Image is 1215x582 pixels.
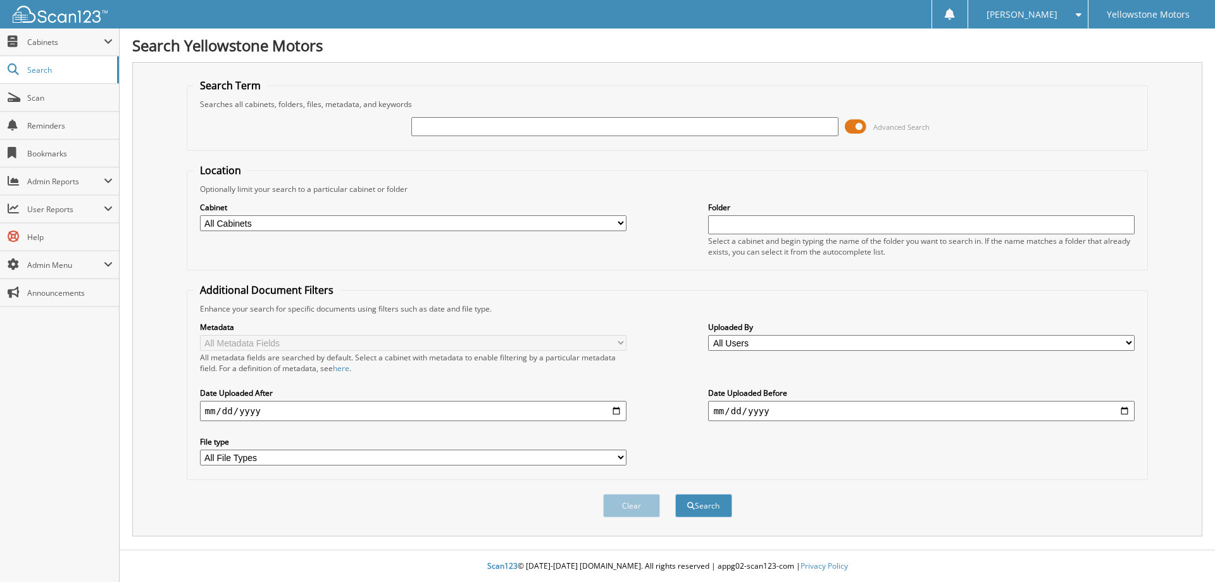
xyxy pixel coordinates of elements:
input: start [200,401,626,421]
a: here [333,363,349,374]
span: Search [27,65,111,75]
button: Clear [603,494,660,517]
button: Search [675,494,732,517]
span: [PERSON_NAME] [987,11,1057,18]
label: Date Uploaded Before [708,388,1135,398]
div: All metadata fields are searched by default. Select a cabinet with metadata to enable filtering b... [200,352,626,374]
span: Admin Menu [27,260,104,270]
span: Reminders [27,120,113,131]
span: Scan123 [487,560,518,571]
span: Yellowstone Motors [1107,11,1190,18]
label: Metadata [200,322,626,332]
h1: Search Yellowstone Motors [132,35,1202,56]
label: Date Uploaded After [200,388,626,398]
span: Admin Reports [27,176,104,187]
label: File type [200,436,626,447]
label: Cabinet [200,202,626,213]
legend: Location [194,163,247,177]
img: scan123-logo-white.svg [13,6,108,23]
div: Searches all cabinets, folders, files, metadata, and keywords [194,99,1142,110]
span: Advanced Search [873,122,930,132]
div: © [DATE]-[DATE] [DOMAIN_NAME]. All rights reserved | appg02-scan123-com | [120,551,1215,582]
label: Folder [708,202,1135,213]
div: Optionally limit your search to a particular cabinet or folder [194,184,1142,194]
span: Cabinets [27,37,104,47]
span: Help [27,232,113,243]
input: end [708,401,1135,421]
span: Scan [27,92,113,103]
a: Privacy Policy [801,560,848,571]
label: Uploaded By [708,322,1135,332]
span: User Reports [27,204,104,215]
span: Announcements [27,288,113,298]
div: Select a cabinet and begin typing the name of the folder you want to search in. If the name match... [708,236,1135,257]
span: Bookmarks [27,148,113,159]
legend: Search Term [194,79,267,92]
legend: Additional Document Filters [194,283,340,297]
div: Enhance your search for specific documents using filters such as date and file type. [194,303,1142,314]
